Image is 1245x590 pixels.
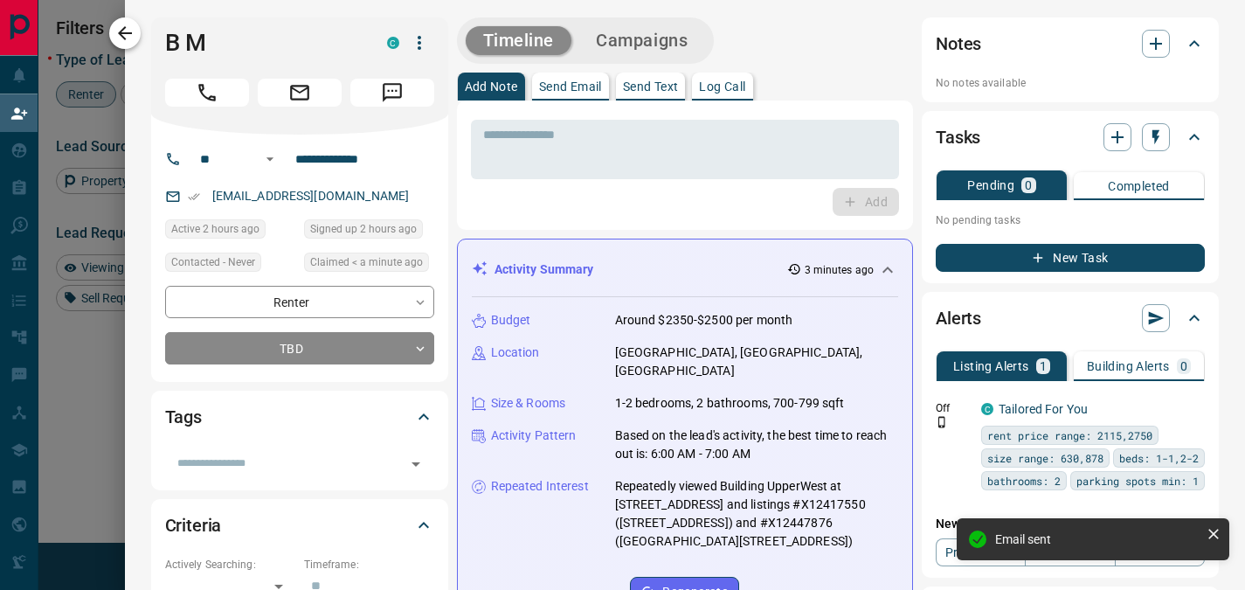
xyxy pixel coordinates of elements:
[936,304,981,332] h2: Alerts
[967,179,1014,191] p: Pending
[936,116,1205,158] div: Tasks
[615,344,899,380] p: [GEOGRAPHIC_DATA], [GEOGRAPHIC_DATA], [GEOGRAPHIC_DATA]
[936,75,1205,91] p: No notes available
[165,396,434,438] div: Tags
[1025,179,1032,191] p: 0
[165,219,295,244] div: Tue Oct 14 2025
[165,557,295,573] p: Actively Searching:
[165,79,249,107] span: Call
[936,297,1205,339] div: Alerts
[491,477,589,496] p: Repeated Interest
[615,427,899,463] p: Based on the lead's activity, the best time to reach out is: 6:00 AM - 7:00 AM
[805,262,874,278] p: 3 minutes ago
[165,332,434,364] div: TBD
[491,427,577,445] p: Activity Pattern
[539,80,602,93] p: Send Email
[936,416,948,428] svg: Push Notification Only
[1087,360,1170,372] p: Building Alerts
[987,427,1152,444] span: rent price range: 2115,2750
[165,29,361,57] h1: B M
[404,452,428,476] button: Open
[987,449,1103,467] span: size range: 630,878
[936,207,1205,233] p: No pending tasks
[936,30,981,58] h2: Notes
[981,403,993,415] div: condos.ca
[304,557,434,573] p: Timeframe:
[304,219,434,244] div: Tue Oct 14 2025
[258,79,342,107] span: Email
[304,253,434,277] div: Tue Oct 14 2025
[472,253,899,286] div: Activity Summary3 minutes ago
[188,191,200,203] svg: Email Verified
[212,189,410,203] a: [EMAIL_ADDRESS][DOMAIN_NAME]
[1180,360,1187,372] p: 0
[165,511,222,539] h2: Criteria
[165,504,434,546] div: Criteria
[491,344,540,362] p: Location
[936,23,1205,65] div: Notes
[936,123,980,151] h2: Tasks
[936,515,1205,533] p: New Alert:
[310,253,423,271] span: Claimed < a minute ago
[465,80,518,93] p: Add Note
[615,394,845,413] p: 1-2 bedrooms, 2 bathrooms, 700-799 sqft
[1108,180,1170,192] p: Completed
[699,80,745,93] p: Log Call
[623,80,679,93] p: Send Text
[578,26,705,55] button: Campaigns
[615,477,899,551] p: Repeatedly viewed Building UpperWest at [STREET_ADDRESS] and listings #X12417550 ([STREET_ADDRESS...
[491,311,531,330] p: Budget
[165,403,202,431] h2: Tags
[387,37,399,49] div: condos.ca
[936,244,1205,272] button: New Task
[466,26,572,55] button: Timeline
[1076,472,1199,489] span: parking spots min: 1
[310,220,417,238] span: Signed up 2 hours ago
[350,79,434,107] span: Message
[491,394,566,413] p: Size & Rooms
[953,360,1029,372] p: Listing Alerts
[995,532,1200,546] div: Email sent
[171,220,259,238] span: Active 2 hours ago
[936,400,971,416] p: Off
[999,402,1088,416] a: Tailored For You
[495,260,594,279] p: Activity Summary
[936,538,1026,566] a: Property
[1040,360,1047,372] p: 1
[259,149,280,170] button: Open
[987,472,1061,489] span: bathrooms: 2
[171,253,255,271] span: Contacted - Never
[615,311,793,330] p: Around $2350-$2500 per month
[165,286,434,318] div: Renter
[1119,449,1199,467] span: beds: 1-1,2-2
